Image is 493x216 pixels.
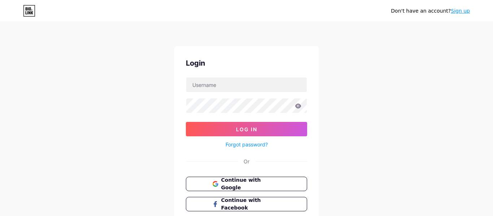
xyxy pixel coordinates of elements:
div: Or [244,158,249,165]
div: Don't have an account? [391,7,470,15]
span: Continue with Facebook [221,197,281,212]
span: Continue with Google [221,176,281,191]
button: Continue with Facebook [186,197,307,211]
input: Username [186,78,307,92]
button: Log In [186,122,307,136]
span: Log In [236,126,257,132]
a: Forgot password? [226,141,268,148]
button: Continue with Google [186,177,307,191]
a: Sign up [451,8,470,14]
div: Login [186,58,307,69]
